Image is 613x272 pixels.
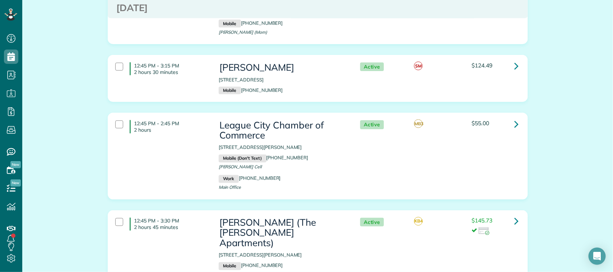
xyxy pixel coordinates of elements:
[414,217,423,226] span: KB4
[219,29,267,35] span: [PERSON_NAME] (Mom)
[117,3,519,13] h3: [DATE]
[134,127,208,133] p: 2 hours
[219,175,239,183] small: Work
[472,119,489,127] span: $55.00
[219,87,241,95] small: Mobile
[219,144,346,151] p: [STREET_ADDRESS][PERSON_NAME]
[360,62,384,71] span: Active
[479,228,489,235] img: icon_credit_card_success-27c2c4fc500a7f1a58a13ef14842cb958d03041fefb464fd2e53c949a5770e83.png
[130,218,208,231] h4: 12:45 PM - 3:30 PM
[219,20,241,28] small: Mobile
[360,218,384,227] span: Active
[414,62,423,70] span: SM
[134,224,208,231] p: 2 hours 45 minutes
[219,62,346,73] h3: [PERSON_NAME]
[219,155,266,163] small: Mobile (Don't Text)
[219,218,346,249] h3: [PERSON_NAME] (The [PERSON_NAME] Apartments)
[134,69,208,75] p: 2 hours 30 minutes
[130,62,208,75] h4: 12:45 PM - 3:15 PM
[360,120,384,129] span: Active
[472,62,492,69] span: $124.49
[219,155,308,161] a: Mobile (Don't Text)[PHONE_NUMBER]
[130,120,208,133] h4: 12:45 PM - 2:45 PM
[219,262,241,270] small: Mobile
[219,185,241,190] span: Main Office
[219,76,346,83] p: [STREET_ADDRESS]
[414,119,423,128] span: MB3
[219,164,262,170] span: [PERSON_NAME] Cell
[589,248,606,265] div: Open Intercom Messenger
[472,217,492,224] span: $145.73
[219,20,283,26] a: Mobile[PHONE_NUMBER]
[10,161,21,168] span: New
[219,263,283,268] a: Mobile[PHONE_NUMBER]
[219,87,283,93] a: Mobile[PHONE_NUMBER]
[10,179,21,187] span: New
[219,175,281,181] a: Work[PHONE_NUMBER]
[219,252,346,259] p: [STREET_ADDRESS][PERSON_NAME]
[219,120,346,141] h3: League City Chamber of Commerce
